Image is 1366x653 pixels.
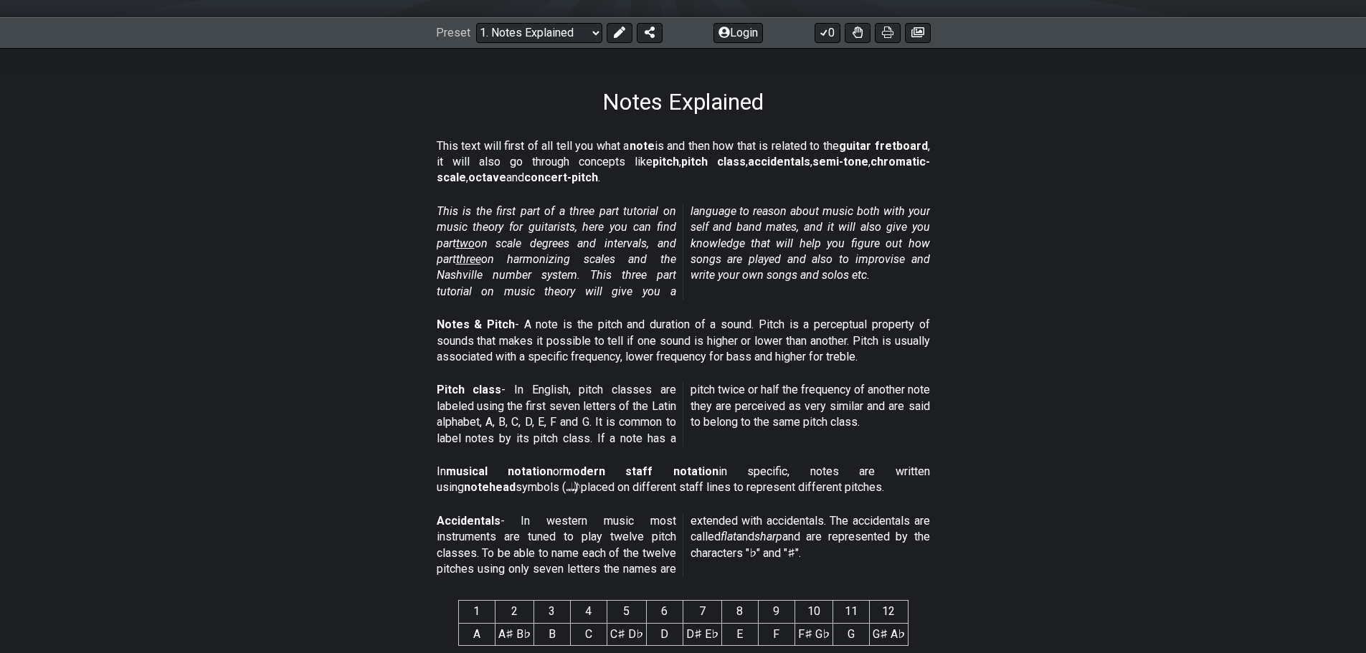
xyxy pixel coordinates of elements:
strong: notehead [464,480,516,494]
td: C♯ D♭ [607,623,646,645]
p: - In English, pitch classes are labeled using the first seven letters of the Latin alphabet, A, B... [437,382,930,447]
td: A♯ B♭ [495,623,533,645]
th: 2 [495,601,533,623]
td: G♯ A♭ [869,623,908,645]
th: 3 [533,601,570,623]
em: sharp [754,530,782,543]
button: Share Preset [637,23,663,43]
td: G [833,623,869,645]
strong: guitar fretboard [839,139,928,153]
th: 5 [607,601,646,623]
strong: modern staff notation [563,464,718,478]
span: three [456,252,481,266]
th: 1 [458,601,495,623]
th: 9 [758,601,795,623]
th: 7 [683,601,721,623]
span: Preset [436,26,470,39]
strong: Pitch class [437,383,502,396]
em: This is the first part of a three part tutorial on music theory for guitarists, here you can find... [437,204,930,298]
button: Login [713,23,763,43]
strong: pitch class [681,155,746,168]
p: - In western music most instruments are tuned to play twelve pitch classes. To be able to name ea... [437,513,930,578]
strong: octave [468,171,506,184]
td: D♯ E♭ [683,623,721,645]
button: Print [875,23,901,43]
button: Edit Preset [607,23,632,43]
strong: accidentals [748,155,810,168]
th: 8 [721,601,758,623]
strong: concert-pitch [524,171,598,184]
strong: Accidentals [437,514,501,528]
th: 11 [833,601,869,623]
em: flat [721,530,736,543]
strong: note [630,139,655,153]
select: Preset [476,23,602,43]
strong: semi-tone [812,155,868,168]
strong: musical notation [446,464,553,478]
td: E [721,623,758,645]
button: Toggle Dexterity for all fretkits [845,23,871,43]
h1: Notes Explained [602,88,764,115]
th: 12 [869,601,908,623]
th: 4 [570,601,607,623]
th: 10 [795,601,833,623]
strong: Notes & Pitch [437,318,515,331]
p: This text will first of all tell you what a is and then how that is related to the , it will also... [437,138,930,186]
td: B [533,623,570,645]
p: - A note is the pitch and duration of a sound. Pitch is a perceptual property of sounds that make... [437,317,930,365]
td: F [758,623,795,645]
span: two [456,237,475,250]
strong: pitch [653,155,679,168]
td: C [570,623,607,645]
td: A [458,623,495,645]
th: 6 [646,601,683,623]
td: D [646,623,683,645]
button: Create image [905,23,931,43]
td: F♯ G♭ [795,623,833,645]
button: 0 [815,23,840,43]
p: In or in specific, notes are written using symbols (𝅝 𝅗𝅥 𝅘𝅥 𝅘𝅥𝅮) placed on different staff lines to r... [437,464,930,496]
